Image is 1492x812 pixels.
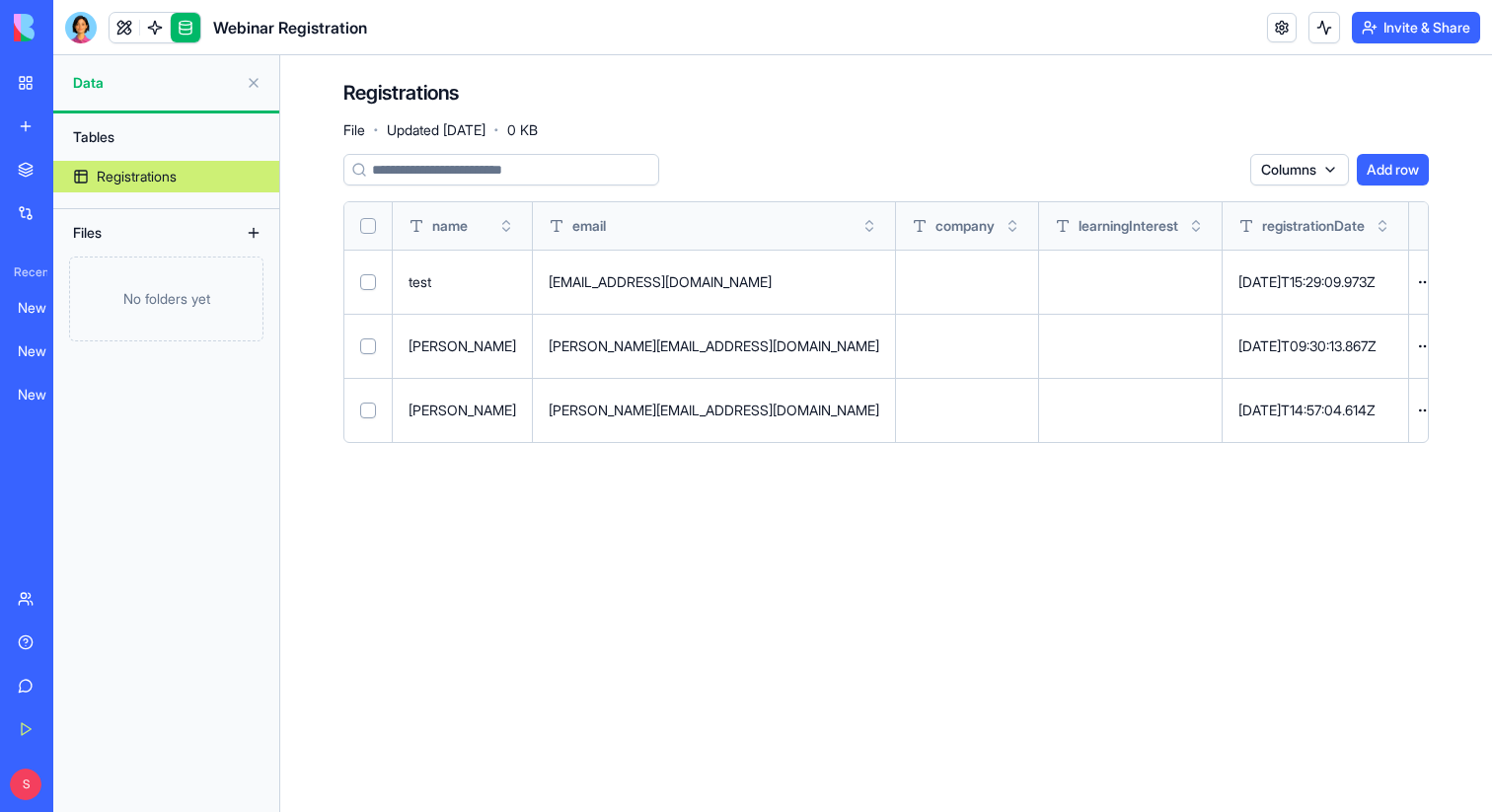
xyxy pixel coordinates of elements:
[409,401,516,420] div: [PERSON_NAME]
[1238,336,1392,356] div: [DATE]T09:30:13.867Z
[6,264,47,280] span: Recent
[53,161,279,192] a: Registrations
[935,216,995,236] span: company
[69,257,263,341] div: No folders yet
[373,114,379,146] span: ·
[97,167,177,186] div: Registrations
[1262,216,1365,236] span: registrationDate
[1079,216,1178,236] span: learningInterest
[496,216,516,236] button: Toggle sort
[343,120,365,140] span: File
[507,120,538,140] span: 0 KB
[387,120,485,140] span: Updated [DATE]
[18,298,73,318] div: New App
[432,216,468,236] span: name
[1352,12,1480,43] button: Invite & Share
[10,769,41,800] span: S
[14,14,136,41] img: logo
[6,288,85,328] a: New App
[73,73,238,93] span: Data
[343,79,459,107] h4: Registrations
[63,121,269,153] div: Tables
[572,216,606,236] span: email
[409,336,516,356] div: [PERSON_NAME]
[1003,216,1022,236] button: Toggle sort
[6,332,85,371] a: New App
[63,217,221,249] div: Files
[1238,401,1392,420] div: [DATE]T14:57:04.614Z
[18,341,73,361] div: New App
[1250,154,1349,185] button: Columns
[1357,154,1429,185] button: Add row
[53,257,279,341] a: No folders yet
[549,336,879,356] div: [PERSON_NAME][EMAIL_ADDRESS][DOMAIN_NAME]
[1238,272,1392,292] div: [DATE]T15:29:09.973Z
[360,403,376,418] button: Select row
[18,385,73,405] div: New App
[6,375,85,414] a: New App
[859,216,879,236] button: Toggle sort
[1373,216,1392,236] button: Toggle sort
[549,272,879,292] div: [EMAIL_ADDRESS][DOMAIN_NAME]
[360,218,376,234] button: Select all
[360,338,376,354] button: Select row
[493,114,499,146] span: ·
[213,16,367,39] span: Webinar Registration
[549,401,879,420] div: [PERSON_NAME][EMAIL_ADDRESS][DOMAIN_NAME]
[360,274,376,290] button: Select row
[409,272,516,292] div: test
[1186,216,1206,236] button: Toggle sort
